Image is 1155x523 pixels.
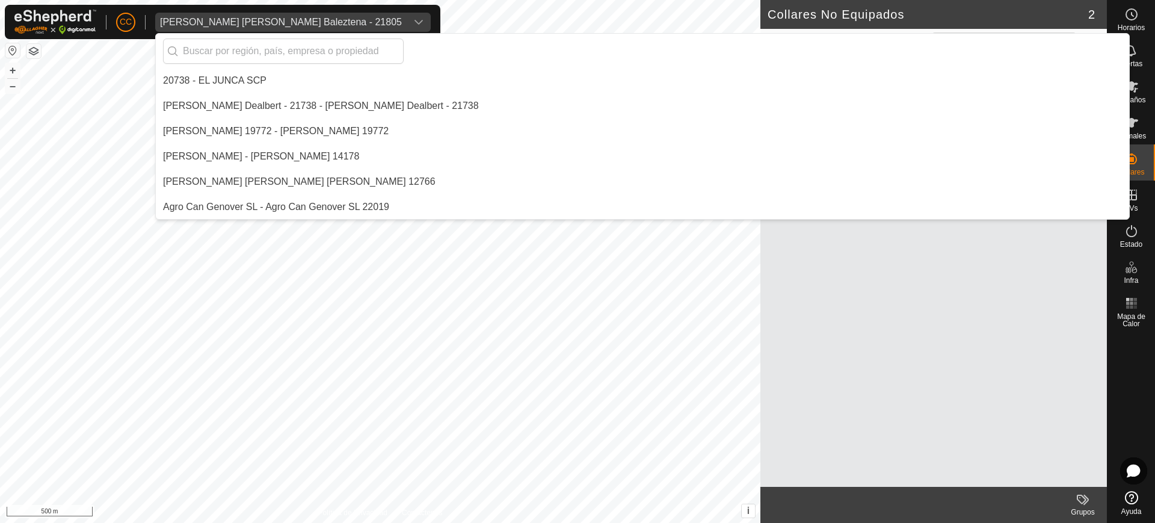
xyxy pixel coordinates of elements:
span: Infra [1124,277,1138,284]
span: Collares [1118,169,1144,176]
span: i [747,506,750,516]
img: Logo Gallagher [14,10,96,34]
li: Adelina Garcia Garcia 14178 [156,144,1129,169]
div: [PERSON_NAME] Dealbert - 21738 - [PERSON_NAME] Dealbert - 21738 [163,99,479,113]
div: dropdown trigger [407,13,431,32]
li: Abel Lopez Crespo 19772 [156,119,1129,143]
h2: Collares No Equipados [768,7,1088,22]
div: [PERSON_NAME] - [PERSON_NAME] 14178 [163,149,359,164]
span: Alertas [1120,60,1142,67]
a: Política de Privacidad [318,507,387,518]
span: Ana Maria Alduncin Baleztena - 21805 [155,13,407,32]
span: 2 [1088,5,1095,23]
span: Rebaños [1116,96,1145,104]
div: [PERSON_NAME] [PERSON_NAME] Baleztena - 21805 [160,17,402,27]
button: + [5,63,20,78]
button: i [742,504,755,518]
span: Estado [1120,241,1142,248]
a: Ayuda [1107,486,1155,520]
input: Buscar por región, país, empresa o propiedad [163,39,404,64]
span: Ayuda [1121,508,1142,515]
div: 20738 - EL JUNCA SCP [163,73,266,88]
li: Aaron Rull Dealbert - 21738 [156,94,1129,118]
span: Animales [1116,132,1146,140]
li: Adrian Abad Martin 12766 [156,170,1129,194]
span: VVs [1124,205,1138,212]
div: [PERSON_NAME] [PERSON_NAME] [PERSON_NAME] 12766 [163,175,436,189]
span: CC [120,16,132,28]
div: Grupos [1059,507,1107,518]
div: Agro Can Genover SL - Agro Can Genover SL 22019 [163,200,389,214]
div: [PERSON_NAME] 19772 - [PERSON_NAME] 19772 [163,124,389,138]
button: Capas del Mapa [26,44,41,58]
span: Mapa de Calor [1110,313,1152,327]
a: Contáctenos [402,507,442,518]
button: – [5,79,20,93]
li: EL JUNCA SCP [156,69,1129,93]
span: Horarios [1118,24,1145,31]
li: Agro Can Genover SL 22019 [156,195,1129,219]
button: Restablecer Mapa [5,43,20,58]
